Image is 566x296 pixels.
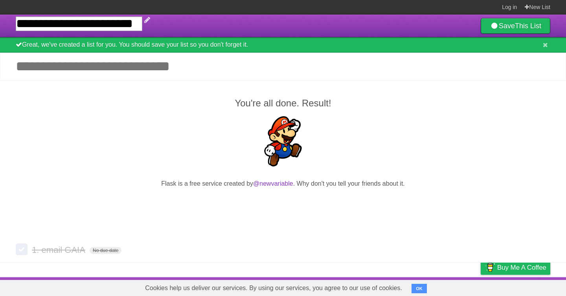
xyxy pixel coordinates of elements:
[16,179,550,188] p: Flask is a free service created by . Why don't you tell your friends about it.
[497,261,546,274] span: Buy me a coffee
[16,96,550,110] h2: You're all done. Result!
[485,261,495,274] img: Buy me a coffee
[481,18,550,34] a: SaveThis List
[90,247,121,254] span: No due date
[16,243,28,255] label: Done
[376,279,393,294] a: About
[137,280,410,296] span: Cookies help us deliver our services. By using our services, you agree to our use of cookies.
[269,198,298,209] iframe: X Post Button
[501,279,550,294] a: Suggest a feature
[412,284,427,293] button: OK
[515,22,541,30] b: This List
[258,116,308,166] img: Super Mario
[481,260,550,275] a: Buy me a coffee
[253,180,293,187] a: @newvariable
[470,279,491,294] a: Privacy
[444,279,461,294] a: Terms
[402,279,434,294] a: Developers
[32,245,87,255] span: 1. email GAIA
